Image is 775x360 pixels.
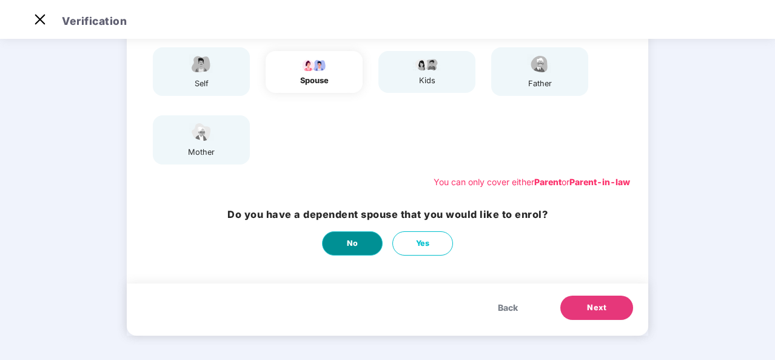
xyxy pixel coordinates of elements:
[299,75,329,87] div: spouse
[434,175,630,189] div: You can only cover either or
[299,57,329,72] img: svg+xml;base64,PHN2ZyB4bWxucz0iaHR0cDovL3d3dy53My5vcmcvMjAwMC9zdmciIHdpZHRoPSI5Ny44OTciIGhlaWdodD...
[186,121,216,143] img: svg+xml;base64,PHN2ZyB4bWxucz0iaHR0cDovL3d3dy53My5vcmcvMjAwMC9zdmciIHdpZHRoPSI1NCIgaGVpZ2h0PSIzOC...
[412,57,442,72] img: svg+xml;base64,PHN2ZyB4bWxucz0iaHR0cDovL3d3dy53My5vcmcvMjAwMC9zdmciIHdpZHRoPSI3OS4wMzciIGhlaWdodD...
[347,237,358,250] span: No
[525,53,555,75] img: svg+xml;base64,PHN2ZyBpZD0iRmF0aGVyX2ljb24iIHhtbG5zPSJodHRwOi8vd3d3LnczLm9yZy8yMDAwL3N2ZyIgeG1sbn...
[392,231,453,256] button: Yes
[486,296,530,320] button: Back
[227,207,548,222] h3: Do you have a dependent spouse that you would like to enrol?
[186,53,216,75] img: svg+xml;base64,PHN2ZyBpZD0iRW1wbG95ZWVfbWFsZSIgeG1sbnM9Imh0dHA6Ly93d3cudzMub3JnLzIwMDAvc3ZnIiB3aW...
[416,237,430,250] span: Yes
[569,177,630,187] b: Parent-in-law
[525,78,555,90] div: father
[322,231,383,256] button: No
[587,302,606,314] span: Next
[186,146,216,158] div: mother
[498,301,518,314] span: Back
[412,75,442,87] div: kids
[186,78,216,90] div: self
[534,177,562,187] b: Parent
[560,296,633,320] button: Next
